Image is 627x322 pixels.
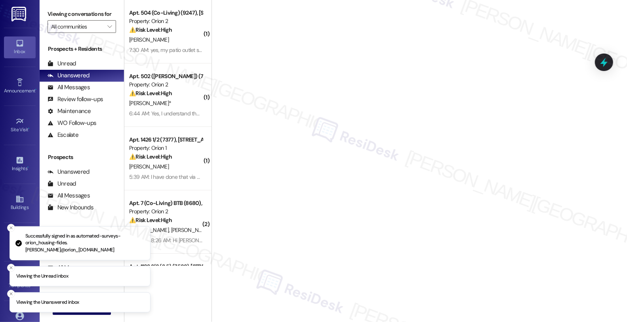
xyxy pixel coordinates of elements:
[129,100,171,107] span: [PERSON_NAME]*
[27,165,29,170] span: •
[129,153,172,160] strong: ⚠️ Risk Level: High
[129,26,172,33] strong: ⚠️ Risk Level: High
[7,224,15,232] button: Close toast
[4,270,36,292] a: Templates •
[129,80,202,89] div: Property: Orion 2
[129,17,202,25] div: Property: Orion 2
[129,199,202,207] div: Apt. 7 (Co-Living) BTB (8680), [STREET_ADDRESS]
[48,83,90,92] div: All Messages
[16,299,79,306] p: Viewing the Unanswered inbox
[129,173,241,180] div: 5:39 AM: I have done that via email several times.
[11,7,28,21] img: ResiDesk Logo
[4,153,36,175] a: Insights •
[48,203,93,212] div: New Inbounds
[129,136,202,144] div: Apt. 1426 1/2 (7377), [STREET_ADDRESS]
[129,226,171,234] span: [PERSON_NAME]
[129,9,202,17] div: Apt. 504 (Co-Living) (9247), [STREET_ADDRESS][PERSON_NAME]
[35,87,36,92] span: •
[40,153,124,161] div: Prospects
[40,45,124,53] div: Prospects + Residents
[48,107,91,115] div: Maintenance
[129,207,202,216] div: Property: Orion 2
[48,71,90,80] div: Unanswered
[4,115,36,136] a: Site Visit •
[48,131,78,139] div: Escalate
[25,233,144,254] p: Successfully signed in as automated-surveys-orion_housing-fides.[PERSON_NAME]@orion_[DOMAIN_NAME]
[16,273,68,280] p: Viewing the Unread inbox
[129,163,169,170] span: [PERSON_NAME]
[48,119,96,127] div: WO Follow-ups
[171,226,213,234] span: [PERSON_NAME]
[48,8,116,20] label: Viewing conversations for
[48,168,90,176] div: Unanswered
[4,36,36,58] a: Inbox
[48,95,103,103] div: Review follow-ups
[48,59,76,68] div: Unread
[129,217,172,224] strong: ⚠️ Risk Level: High
[129,72,202,80] div: Apt. 502 ([PERSON_NAME]) (7467), [STREET_ADDRESS][PERSON_NAME]
[7,290,15,298] button: Close toast
[4,192,36,214] a: Buildings
[48,192,90,200] div: All Messages
[4,232,36,253] a: Leads
[29,126,30,131] span: •
[129,90,172,97] strong: ⚠️ Risk Level: High
[51,20,103,33] input: All communities
[7,264,15,272] button: Close toast
[129,144,202,152] div: Property: Orion 1
[48,180,76,188] div: Unread
[107,23,112,30] i: 
[129,263,202,271] div: Apt. 1182 3/8 (2.5) (7588), [STREET_ADDRESS]
[129,36,169,43] span: [PERSON_NAME]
